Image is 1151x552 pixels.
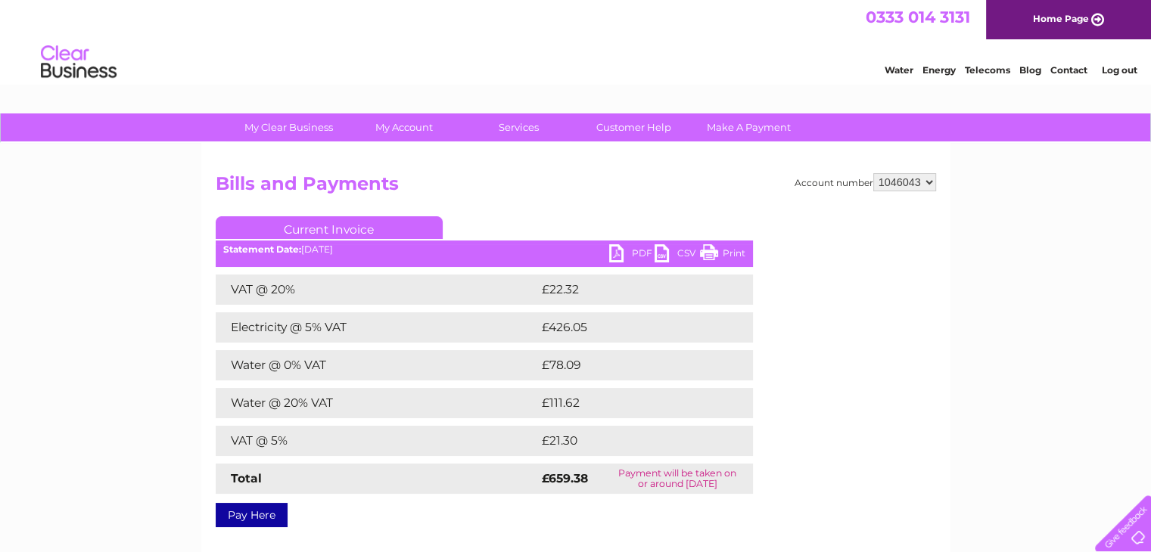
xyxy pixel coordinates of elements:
td: VAT @ 20% [216,274,538,305]
a: Blog [1019,64,1041,76]
a: Log out [1101,64,1137,76]
div: Clear Business is a trading name of Verastar Limited (registered in [GEOGRAPHIC_DATA] No. 3667643... [219,8,934,73]
strong: £659.38 [542,471,588,485]
b: Statement Date: [223,243,301,255]
a: Pay Here [216,503,288,527]
td: £21.30 [538,426,721,456]
td: Payment will be taken on or around [DATE] [602,464,753,494]
img: logo.png [40,39,117,85]
a: Customer Help [571,113,696,141]
div: [DATE] [216,244,753,255]
a: Telecoms [965,64,1010,76]
a: Current Invoice [216,216,443,239]
td: £111.62 [538,388,722,418]
strong: Total [231,471,262,485]
td: £78.09 [538,350,723,380]
td: Water @ 0% VAT [216,350,538,380]
a: Make A Payment [686,113,811,141]
a: Services [456,113,581,141]
a: My Account [341,113,466,141]
a: 0333 014 3131 [866,8,970,26]
a: My Clear Business [226,113,351,141]
a: Contact [1050,64,1087,76]
div: Account number [795,173,936,191]
a: CSV [655,244,700,266]
td: VAT @ 5% [216,426,538,456]
td: Water @ 20% VAT [216,388,538,418]
td: £426.05 [538,312,726,343]
td: £22.32 [538,274,722,305]
a: Water [885,64,913,76]
h2: Bills and Payments [216,173,936,202]
a: PDF [609,244,655,266]
td: Electricity @ 5% VAT [216,312,538,343]
a: Energy [922,64,956,76]
a: Print [700,244,745,266]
